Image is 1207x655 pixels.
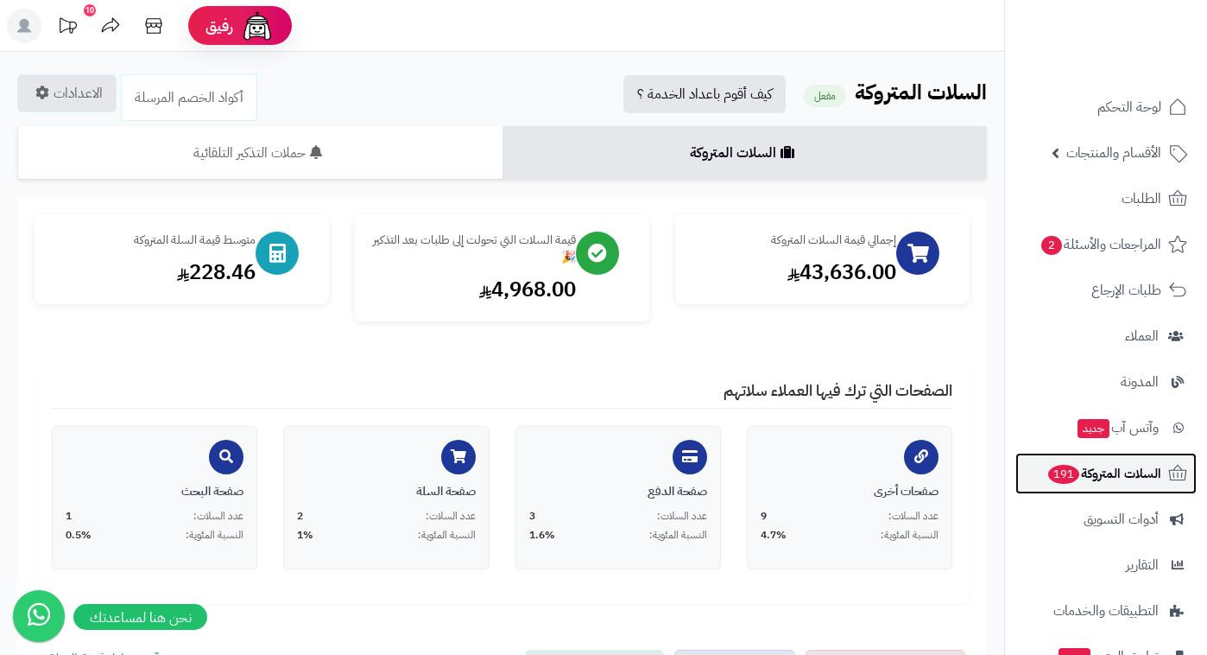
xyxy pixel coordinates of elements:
[240,9,275,43] img: ai-face.png
[649,528,707,543] span: النسبة المئوية:
[1090,48,1191,85] img: logo-2.png
[1015,544,1197,586] a: التقارير
[1053,599,1159,623] span: التطبيقات والخدمات
[418,528,476,543] span: النسبة المئوية:
[761,528,787,543] span: 4.7%
[186,528,243,543] span: النسبة المئوية:
[66,528,92,543] span: 0.5%
[17,74,117,112] a: الاعدادات
[52,232,256,249] div: متوسط قيمة السلة المتروكة
[1076,416,1159,440] span: وآتس آب
[1015,315,1197,357] a: العملاء
[297,509,303,524] span: 2
[1097,95,1161,119] span: لوحة التحكم
[1015,453,1197,494] a: السلات المتروكة191
[529,509,535,524] span: 3
[1015,270,1197,311] a: طلبات الإرجاع
[426,509,476,524] span: عدد السلات:
[761,509,767,524] span: 9
[657,509,707,524] span: عدد السلات:
[372,275,576,304] div: 4,968.00
[1077,419,1109,438] span: جديد
[529,483,707,500] div: صفحة الدفع
[1125,324,1159,348] span: العملاء
[205,16,233,36] span: رفيق
[193,509,243,524] span: عدد السلات:
[84,4,96,16] div: 10
[52,258,256,287] div: 228.46
[1015,178,1197,219] a: الطلبات
[372,232,576,266] div: قيمة السلات التي تحولت إلى طلبات بعد التذكير 🎉
[1041,236,1062,255] span: 2
[46,9,89,48] a: تحديثات المنصة
[297,483,475,500] div: صفحة السلة
[1122,187,1161,211] span: الطلبات
[17,126,502,180] a: حملات التذكير التلقائية
[1046,461,1161,486] span: السلات المتروكة
[855,77,987,108] b: السلات المتروكة
[1040,232,1161,257] span: المراجعات والأسئلة
[502,126,988,180] a: السلات المتروكة
[692,232,896,249] div: إجمالي قيمة السلات المتروكة
[1084,507,1159,531] span: أدوات التسويق
[1015,407,1197,448] a: وآتس آبجديد
[881,528,938,543] span: النسبة المئوية:
[1126,553,1159,577] span: التقارير
[1015,224,1197,265] a: المراجعات والأسئلة2
[692,258,896,287] div: 43,636.00
[804,85,846,107] small: مفعل
[623,75,786,113] a: كيف أقوم باعداد الخدمة ؟
[1091,278,1161,302] span: طلبات الإرجاع
[1015,361,1197,403] a: المدونة
[1015,86,1197,128] a: لوحة التحكم
[121,74,257,121] a: أكواد الخصم المرسلة
[529,528,555,543] span: 1.6%
[1015,499,1197,540] a: أدوات التسويق
[66,483,243,500] div: صفحة البحث
[1066,141,1161,165] span: الأقسام والمنتجات
[888,509,938,524] span: عدد السلات:
[761,483,938,500] div: صفحات أخرى
[1121,370,1159,394] span: المدونة
[66,509,72,524] span: 1
[1048,465,1079,484] span: 191
[297,528,313,543] span: 1%
[52,382,952,409] h4: الصفحات التي ترك فيها العملاء سلاتهم
[1015,590,1197,632] a: التطبيقات والخدمات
